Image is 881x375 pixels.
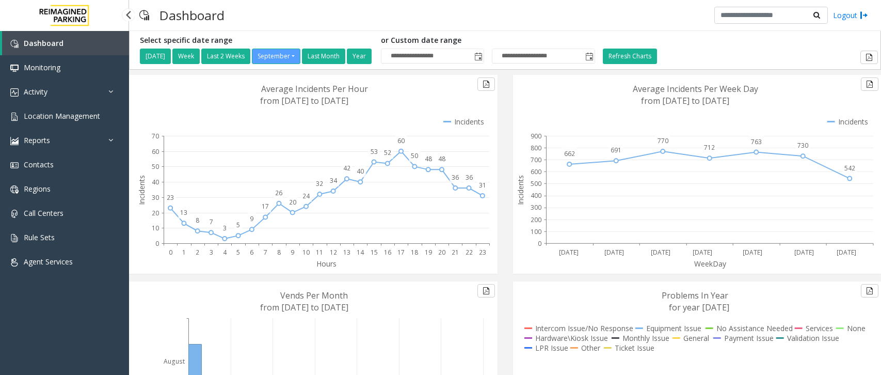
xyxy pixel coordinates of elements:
button: [DATE] [140,49,171,64]
text: 23 [479,248,486,257]
text: 730 [797,141,808,150]
img: 'icon' [10,258,19,267]
text: 7 [264,248,267,257]
a: Logout [833,10,868,21]
text: [DATE] [604,248,624,257]
text: Vends Per Month [280,290,348,301]
text: 600 [531,167,541,176]
text: 13 [180,208,187,217]
text: 3 [210,248,213,257]
span: Reports [24,135,50,145]
button: Export to pdf [861,77,878,91]
span: Rule Sets [24,232,55,242]
text: Problems In Year [662,290,728,301]
text: 31 [479,181,486,190]
button: Export to pdf [860,51,878,64]
span: Toggle popup [583,49,595,64]
button: Week [172,49,200,64]
text: 0 [155,239,159,248]
text: 60 [152,147,159,156]
text: 7 [210,217,213,226]
text: Incidents [137,175,147,205]
text: 712 [704,143,715,152]
span: Regions [24,184,51,194]
text: 24 [302,192,310,200]
img: 'icon' [10,88,19,97]
text: 16 [384,248,391,257]
text: 40 [152,178,159,186]
text: 400 [531,192,541,200]
text: 8 [196,216,199,225]
text: 48 [438,154,445,163]
text: 60 [397,136,405,145]
text: 9 [250,214,253,223]
text: 763 [751,137,762,146]
h5: or Custom date range [381,36,595,45]
text: 22 [466,248,473,257]
text: 4 [223,248,227,257]
img: 'icon' [10,161,19,169]
img: logout [860,10,868,21]
text: 50 [152,162,159,171]
span: Location Management [24,111,100,121]
text: 0 [538,239,541,248]
text: 12 [330,248,337,257]
text: 14 [357,248,364,257]
text: 36 [466,173,473,182]
text: [DATE] [651,248,670,257]
text: from [DATE] to [DATE] [641,95,729,106]
text: 200 [531,215,541,224]
text: 30 [152,193,159,202]
text: 13 [343,248,350,257]
text: 6 [250,248,253,257]
text: [DATE] [794,248,814,257]
text: 10 [302,248,310,257]
text: 40 [357,167,364,176]
button: Export to pdf [477,77,495,91]
text: 900 [531,132,541,140]
img: 'icon' [10,64,19,72]
text: 0 [169,248,172,257]
button: Last 2 Weeks [201,49,250,64]
text: 26 [275,189,282,197]
text: 42 [343,164,350,173]
span: Monitoring [24,62,60,72]
text: 36 [452,173,459,182]
text: 542 [844,164,855,173]
h5: Select specific date range [140,36,373,45]
text: from [DATE] to [DATE] [260,95,348,106]
text: 3 [223,224,227,232]
h3: Dashboard [154,3,230,28]
span: Dashboard [24,38,63,48]
text: 800 [531,144,541,152]
text: 662 [564,149,574,158]
text: 20 [152,209,159,217]
text: 15 [371,248,378,257]
text: 691 [611,146,621,154]
text: 20 [289,198,296,207]
text: Average Incidents Per Hour [261,83,368,95]
button: Refresh Charts [603,49,657,64]
text: 20 [438,248,445,257]
span: Contacts [24,160,54,169]
text: 700 [531,155,541,164]
button: Export to pdf [477,284,495,298]
text: 10 [152,224,159,232]
text: 34 [330,176,338,185]
text: 8 [277,248,281,257]
text: [DATE] [693,248,712,257]
text: 23 [167,193,174,202]
text: 19 [425,248,432,257]
text: WeekDay [694,259,727,269]
text: 50 [411,151,418,160]
text: 21 [452,248,459,257]
text: 5 [236,221,240,229]
button: September [252,49,300,64]
text: 70 [152,132,159,140]
text: 52 [384,148,391,157]
text: [DATE] [837,248,856,257]
text: 300 [531,204,541,212]
button: Export to pdf [861,284,878,298]
span: Agent Services [24,257,73,267]
text: 100 [531,227,541,236]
